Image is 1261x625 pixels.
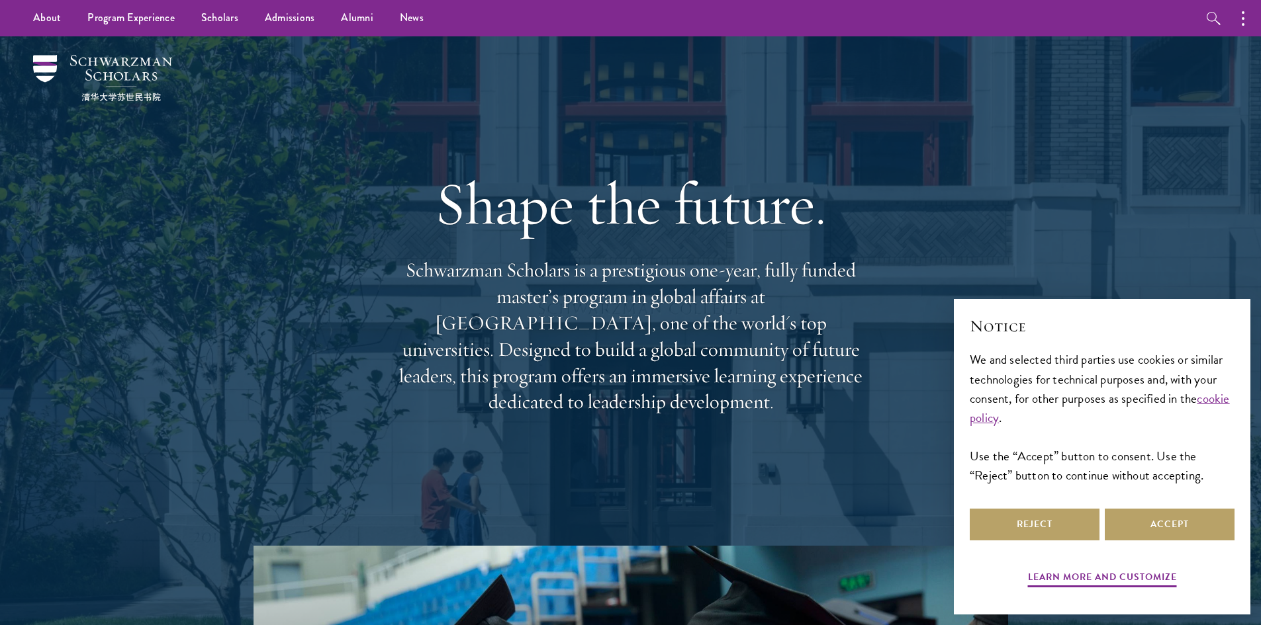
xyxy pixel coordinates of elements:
button: Reject [970,509,1099,540]
div: We and selected third parties use cookies or similar technologies for technical purposes and, wit... [970,350,1235,484]
button: Learn more and customize [1028,569,1177,589]
img: Schwarzman Scholars [33,55,172,101]
h1: Shape the future. [393,167,869,241]
h2: Notice [970,315,1235,337]
p: Schwarzman Scholars is a prestigious one-year, fully funded master’s program in global affairs at... [393,257,869,415]
button: Accept [1105,509,1235,540]
a: cookie policy [970,389,1230,427]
